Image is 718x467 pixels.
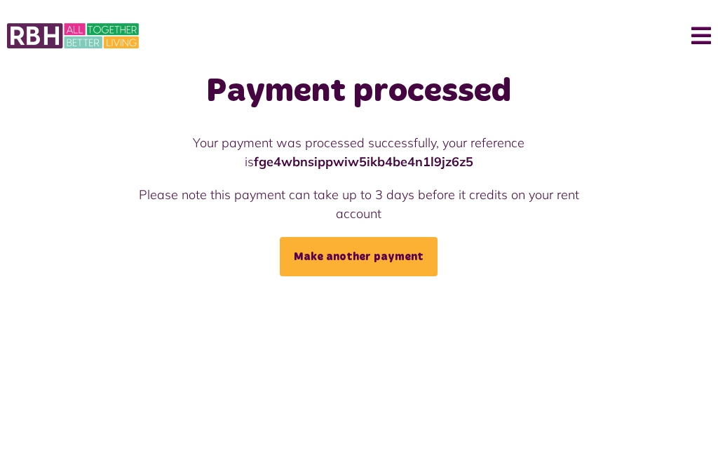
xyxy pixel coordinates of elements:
[116,72,602,112] h1: Payment processed
[116,133,602,171] p: Your payment was processed successfully, your reference is
[254,154,473,170] strong: fge4wbnsippwiw5ikb4be4n1l9jz6z5
[280,237,438,276] a: Make another payment
[7,21,139,50] img: MyRBH
[116,185,602,223] p: Please note this payment can take up to 3 days before it credits on your rent account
